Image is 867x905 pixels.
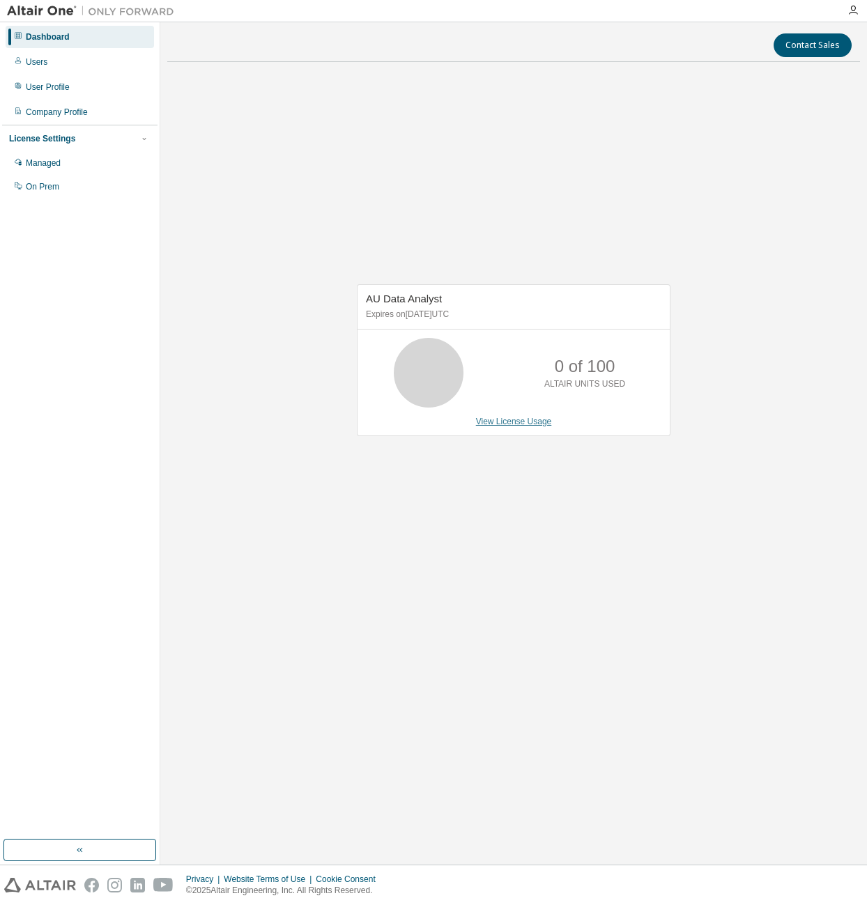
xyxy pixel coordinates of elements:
div: User Profile [26,82,70,93]
div: Website Terms of Use [224,874,316,885]
span: AU Data Analyst [366,293,442,304]
div: License Settings [9,133,75,144]
p: Expires on [DATE] UTC [366,309,658,320]
img: Altair One [7,4,181,18]
div: Managed [26,157,61,169]
div: Privacy [186,874,224,885]
div: Cookie Consent [316,874,383,885]
img: youtube.svg [153,878,174,892]
div: Dashboard [26,31,70,42]
div: Users [26,56,47,68]
p: ALTAIR UNITS USED [544,378,625,390]
img: instagram.svg [107,878,122,892]
img: linkedin.svg [130,878,145,892]
div: On Prem [26,181,59,192]
div: Company Profile [26,107,88,118]
p: 0 of 100 [555,355,615,378]
button: Contact Sales [774,33,852,57]
a: View License Usage [476,417,552,426]
img: altair_logo.svg [4,878,76,892]
p: © 2025 Altair Engineering, Inc. All Rights Reserved. [186,885,384,897]
img: facebook.svg [84,878,99,892]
